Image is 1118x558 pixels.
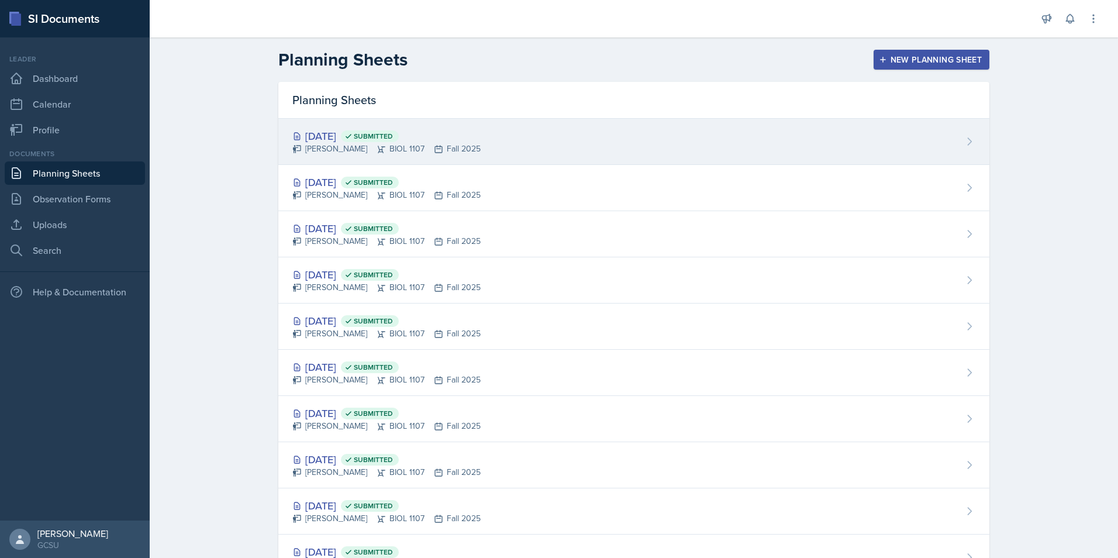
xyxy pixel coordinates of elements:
div: [DATE] [292,128,481,144]
span: Submitted [354,178,393,187]
div: [PERSON_NAME] BIOL 1107 Fall 2025 [292,281,481,294]
a: Profile [5,118,145,142]
div: [DATE] [292,359,481,375]
div: Leader [5,54,145,64]
span: Submitted [354,501,393,511]
a: [DATE] Submitted [PERSON_NAME]BIOL 1107Fall 2025 [278,304,989,350]
div: [PERSON_NAME] BIOL 1107 Fall 2025 [292,143,481,155]
div: New Planning Sheet [881,55,982,64]
span: Submitted [354,363,393,372]
a: [DATE] Submitted [PERSON_NAME]BIOL 1107Fall 2025 [278,396,989,442]
a: [DATE] Submitted [PERSON_NAME]BIOL 1107Fall 2025 [278,165,989,211]
a: Dashboard [5,67,145,90]
div: [DATE] [292,221,481,236]
a: Calendar [5,92,145,116]
div: [DATE] [292,405,481,421]
div: [DATE] [292,498,481,514]
span: Submitted [354,547,393,557]
a: Search [5,239,145,262]
h2: Planning Sheets [278,49,408,70]
div: [PERSON_NAME] BIOL 1107 Fall 2025 [292,235,481,247]
a: [DATE] Submitted [PERSON_NAME]BIOL 1107Fall 2025 [278,488,989,535]
a: [DATE] Submitted [PERSON_NAME]BIOL 1107Fall 2025 [278,442,989,488]
a: [DATE] Submitted [PERSON_NAME]BIOL 1107Fall 2025 [278,257,989,304]
span: Submitted [354,455,393,464]
div: [DATE] [292,452,481,467]
a: Observation Forms [5,187,145,211]
div: [PERSON_NAME] BIOL 1107 Fall 2025 [292,328,481,340]
div: GCSU [37,539,108,551]
a: [DATE] Submitted [PERSON_NAME]BIOL 1107Fall 2025 [278,119,989,165]
span: Submitted [354,409,393,418]
div: [DATE] [292,174,481,190]
span: Submitted [354,270,393,280]
a: Uploads [5,213,145,236]
div: [PERSON_NAME] BIOL 1107 Fall 2025 [292,189,481,201]
button: New Planning Sheet [874,50,989,70]
div: [DATE] [292,313,481,329]
span: Submitted [354,224,393,233]
div: Help & Documentation [5,280,145,304]
div: Planning Sheets [278,82,989,119]
a: [DATE] Submitted [PERSON_NAME]BIOL 1107Fall 2025 [278,211,989,257]
div: [PERSON_NAME] [37,528,108,539]
div: [PERSON_NAME] BIOL 1107 Fall 2025 [292,512,481,525]
span: Submitted [354,316,393,326]
span: Submitted [354,132,393,141]
div: [DATE] [292,267,481,283]
a: [DATE] Submitted [PERSON_NAME]BIOL 1107Fall 2025 [278,350,989,396]
div: Documents [5,149,145,159]
div: [PERSON_NAME] BIOL 1107 Fall 2025 [292,466,481,478]
div: [PERSON_NAME] BIOL 1107 Fall 2025 [292,374,481,386]
div: [PERSON_NAME] BIOL 1107 Fall 2025 [292,420,481,432]
a: Planning Sheets [5,161,145,185]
